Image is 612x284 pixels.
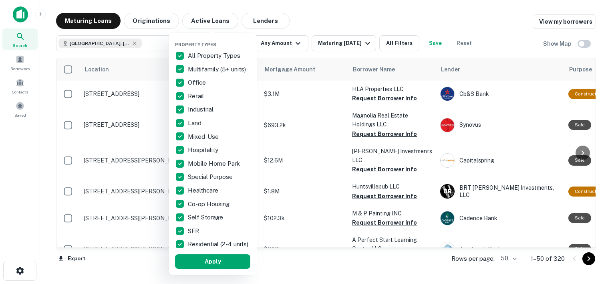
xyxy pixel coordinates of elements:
[188,132,220,142] p: Mixed-Use
[572,220,612,258] iframe: Chat Widget
[188,186,220,195] p: Healthcare
[188,65,248,74] p: Multifamily (5+ units)
[188,159,242,168] p: Mobile Home Park
[188,78,207,87] p: Office
[188,51,242,61] p: All Property Types
[188,91,205,101] p: Retail
[188,213,225,222] p: Self Storage
[188,239,250,249] p: Residential (2-4 units)
[175,254,250,269] button: Apply
[188,172,234,182] p: Special Purpose
[188,226,201,236] p: SFR
[175,42,216,47] span: Property Types
[188,145,220,155] p: Hospitality
[188,105,215,114] p: Industrial
[188,199,231,209] p: Co-op Housing
[188,118,203,128] p: Land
